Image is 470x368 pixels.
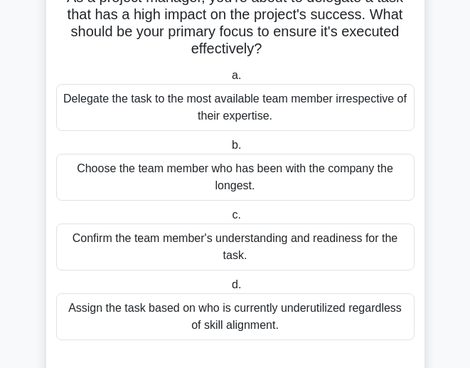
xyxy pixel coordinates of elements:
div: Assign the task based on who is currently underutilized regardless of skill alignment. [56,293,415,340]
span: b. [232,139,241,151]
div: Delegate the task to the most available team member irrespective of their expertise. [56,84,415,131]
span: d. [232,278,241,290]
div: Confirm the team member's understanding and readiness for the task. [56,224,415,270]
span: a. [232,69,241,81]
span: c. [233,209,241,221]
div: Choose the team member who has been with the company the longest. [56,154,415,201]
